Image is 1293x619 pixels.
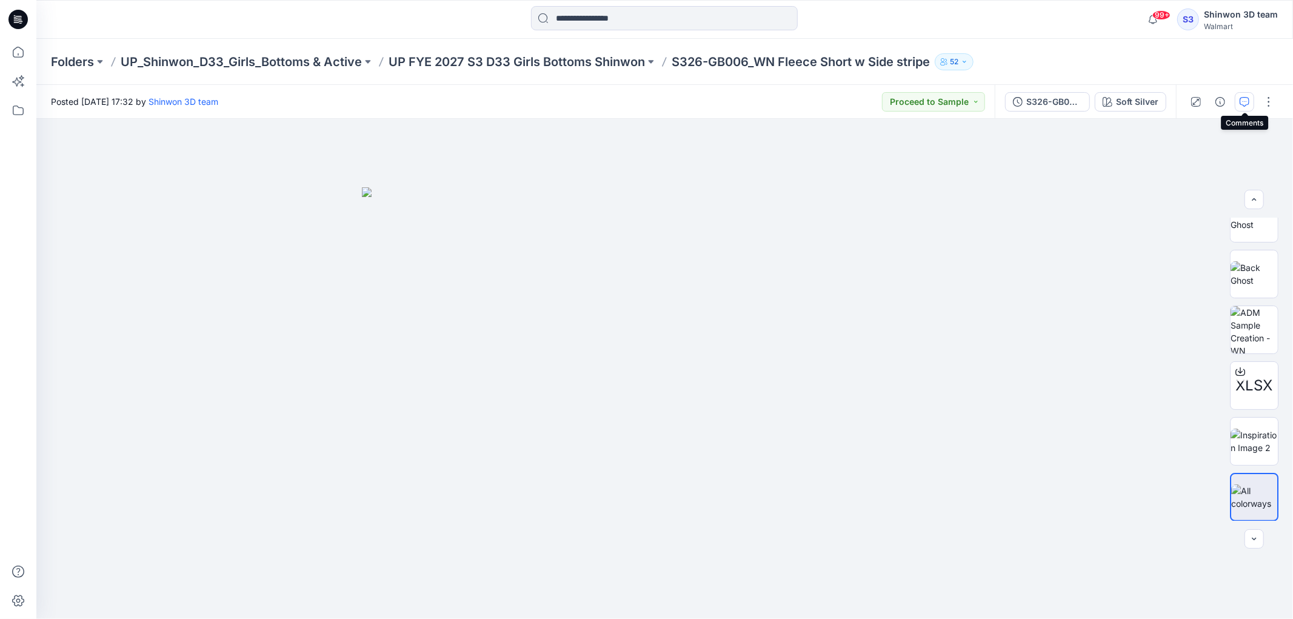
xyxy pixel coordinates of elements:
img: Back Ghost [1231,261,1278,287]
span: Posted [DATE] 17:32 by [51,95,218,108]
img: Side Ghost [1231,206,1278,231]
div: S3 [1177,8,1199,30]
p: 52 [950,55,958,69]
a: Shinwon 3D team [149,96,218,107]
button: Details [1211,92,1230,112]
img: All colorways [1231,484,1277,510]
a: UP FYE 2027 S3 D33 Girls Bottoms Shinwon [389,53,645,70]
div: Shinwon 3D team [1204,7,1278,22]
span: XLSX [1236,375,1273,396]
img: ADM Sample Creation - WN FLEECE SHORT W.SIDE STRIPE 0917 [1231,306,1278,353]
a: Folders [51,53,94,70]
button: Soft Silver [1095,92,1166,112]
span: 99+ [1152,10,1171,20]
a: UP_Shinwon_D33_Girls_Bottoms & Active [121,53,362,70]
div: Walmart [1204,22,1278,31]
div: Soft Silver [1116,95,1158,109]
button: S326-GB006_ADM_WN Fleece Short w Side stripe [1005,92,1090,112]
div: S326-GB006_ADM_WN Fleece Short w Side stripe [1026,95,1082,109]
button: 52 [935,53,974,70]
img: Inspiration Image 2 [1231,429,1278,454]
p: S326-GB006_WN Fleece Short w Side stripe [672,53,930,70]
